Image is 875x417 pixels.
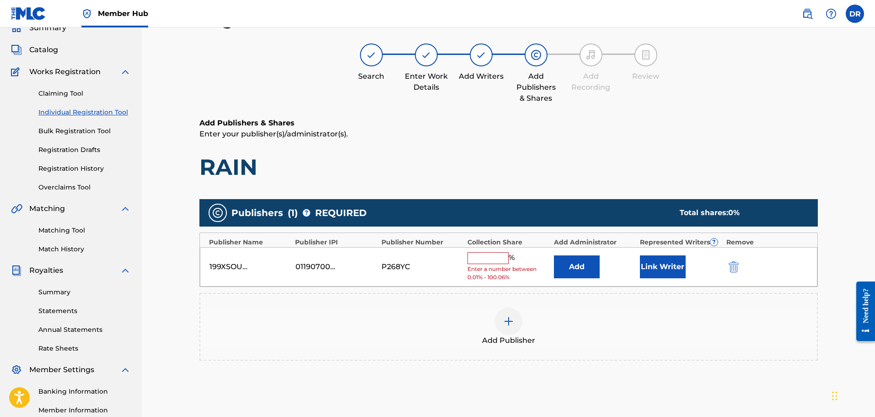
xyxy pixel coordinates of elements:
[38,344,131,353] a: Rate Sheets
[482,335,535,346] span: Add Publisher
[798,5,816,23] a: Public Search
[120,364,131,375] img: expand
[120,203,131,214] img: expand
[38,306,131,316] a: Statements
[640,255,686,278] button: Link Writer
[832,382,837,410] div: Drag
[11,364,22,375] img: Member Settings
[38,89,131,98] a: Claiming Tool
[403,71,449,93] div: Enter Work Details
[640,238,722,247] div: Represented Writers
[11,44,22,55] img: Catalog
[726,238,808,247] div: Remove
[212,207,223,218] img: publishers
[81,8,92,19] img: Top Rightsholder
[38,406,131,415] a: Member Information
[29,22,66,33] span: Summary
[846,5,864,23] div: User Menu
[199,118,818,129] h6: Add Publishers & Shares
[568,71,614,93] div: Add Recording
[288,206,298,220] span: ( 1 )
[38,226,131,235] a: Matching Tool
[120,66,131,77] img: expand
[199,153,818,181] h1: RAIN
[11,66,23,77] img: Works Registration
[38,145,131,155] a: Registration Drafts
[802,8,813,19] img: search
[381,238,463,247] div: Publisher Number
[366,49,377,60] img: step indicator icon for Search
[38,325,131,335] a: Annual Statements
[503,316,514,327] img: add
[11,7,46,20] img: MLC Logo
[623,71,669,82] div: Review
[303,209,310,217] span: ?
[829,373,875,417] iframe: Chat Widget
[458,71,504,82] div: Add Writers
[315,206,367,220] span: REQUIRED
[38,126,131,136] a: Bulk Registration Tool
[29,364,94,375] span: Member Settings
[826,8,837,19] img: help
[199,129,818,140] p: Enter your publisher(s)/administrator(s).
[38,287,131,297] a: Summary
[710,238,718,246] span: ?
[640,49,651,60] img: step indicator icon for Review
[38,164,131,173] a: Registration History
[29,66,101,77] span: Works Registration
[29,265,63,276] span: Royalties
[11,22,22,33] img: Summary
[728,208,740,217] span: 0 %
[554,238,636,247] div: Add Administrator
[38,387,131,396] a: Banking Information
[476,49,487,60] img: step indicator icon for Add Writers
[29,203,65,214] span: Matching
[531,49,542,60] img: step indicator icon for Add Publishers & Shares
[11,44,58,55] a: CatalogCatalog
[11,203,22,214] img: Matching
[231,206,283,220] span: Publishers
[120,265,131,276] img: expand
[849,274,875,348] iframe: Resource Center
[98,8,148,19] span: Member Hub
[509,252,517,264] span: %
[209,238,291,247] div: Publisher Name
[467,238,549,247] div: Collection Share
[822,5,840,23] div: Help
[11,22,66,33] a: SummarySummary
[38,183,131,192] a: Overclaims Tool
[38,244,131,254] a: Match History
[680,207,800,218] div: Total shares:
[38,108,131,117] a: Individual Registration Tool
[729,261,739,272] img: 12a2ab48e56ec057fbd8.svg
[421,49,432,60] img: step indicator icon for Enter Work Details
[11,265,22,276] img: Royalties
[467,265,549,282] span: Enter a number between 0.01% - 100.06%
[585,49,596,60] img: step indicator icon for Add Recording
[554,255,600,278] button: Add
[349,71,394,82] div: Search
[29,44,58,55] span: Catalog
[295,238,377,247] div: Publisher IPI
[513,71,559,104] div: Add Publishers & Shares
